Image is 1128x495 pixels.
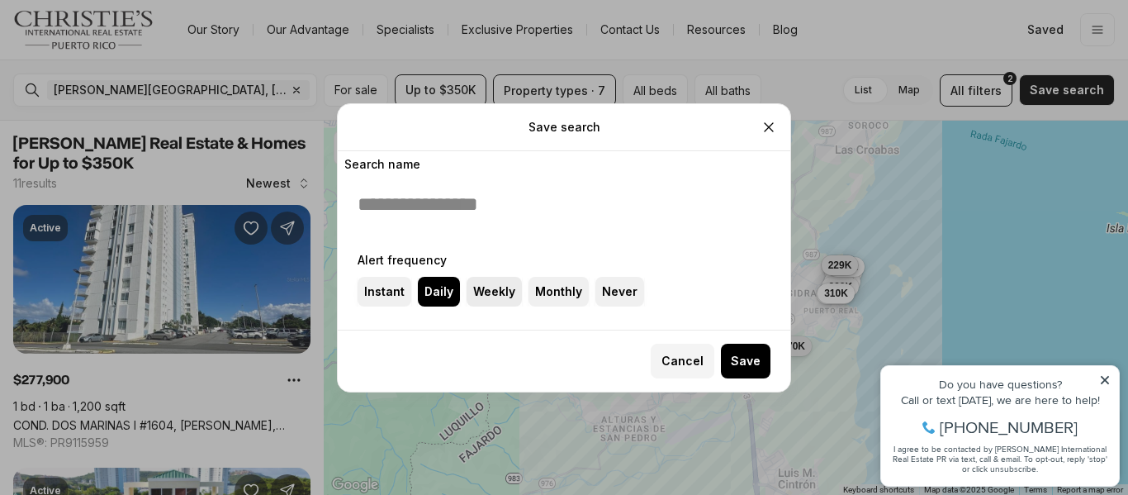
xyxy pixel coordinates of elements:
[721,344,770,378] button: Save
[358,277,411,307] label: Instant
[752,111,785,144] button: Close
[17,37,239,49] div: Do you have questions?
[418,277,460,307] label: Daily
[17,53,239,64] div: Call or text [DATE], we are here to help!
[21,102,235,133] span: I agree to be contacted by [PERSON_NAME] International Real Estate PR via text, call & email. To ...
[528,121,600,134] p: Save search
[661,355,704,368] span: Cancel
[68,78,206,94] span: [PHONE_NUMBER]
[528,277,589,307] label: Monthly
[358,254,770,267] label: Alert frequency
[595,277,644,307] label: Never
[651,344,714,378] button: Cancel
[467,277,522,307] label: Weekly
[731,355,761,368] span: Save
[344,158,784,171] label: Search name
